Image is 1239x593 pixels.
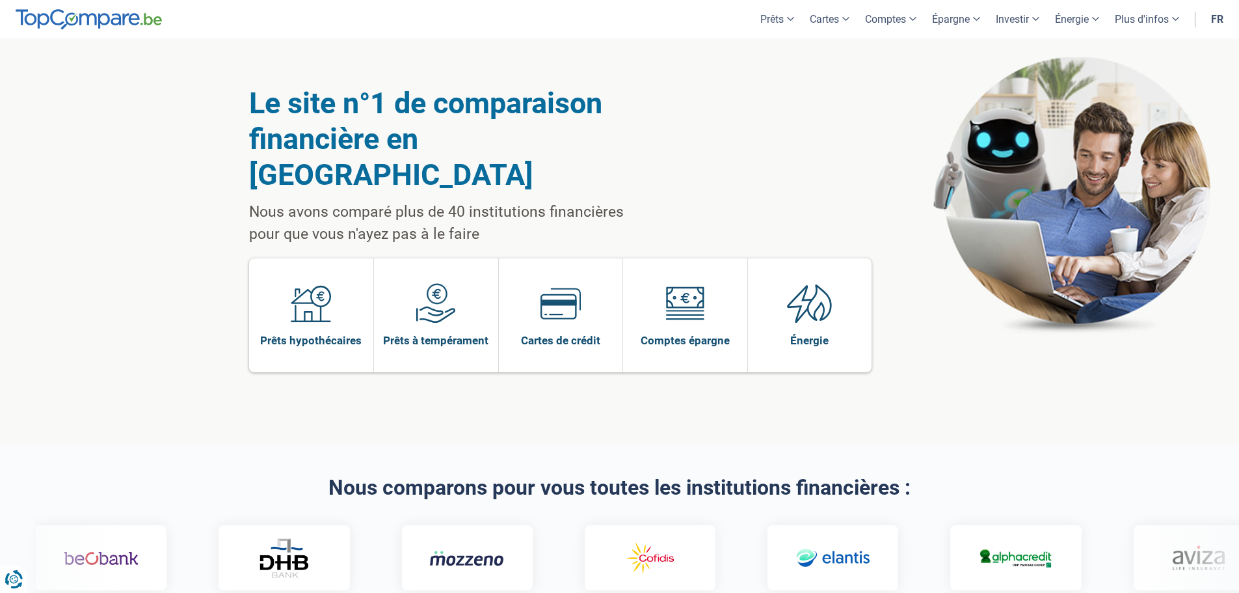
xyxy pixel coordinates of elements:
[499,258,623,372] a: Cartes de crédit Cartes de crédit
[787,283,833,324] img: Énergie
[383,333,488,348] span: Prêts à tempérament
[416,283,456,324] img: Prêts à tempérament
[249,476,991,499] h2: Nous comparons pour vous toutes les institutions financières :
[1072,550,1147,566] img: Mozzeno
[291,283,331,324] img: Prêts hypothécaires
[524,550,599,566] img: Cardif
[249,201,657,245] p: Nous avons comparé plus de 40 institutions financières pour que vous n'ayez pas à le faire
[249,85,657,193] h1: Le site n°1 de comparaison financière en [GEOGRAPHIC_DATA]
[623,258,747,372] a: Comptes épargne Comptes épargne
[249,258,374,372] a: Prêts hypothécaires Prêts hypothécaires
[521,333,600,348] span: Cartes de crédit
[707,540,782,577] img: Beobank
[665,283,705,324] img: Comptes épargne
[641,333,730,348] span: Comptes épargne
[158,547,233,570] img: Alphacredit
[353,545,405,570] img: Aviza
[748,258,872,372] a: Énergie Énergie
[374,258,498,372] a: Prêts à tempérament Prêts à tempérament
[901,538,953,578] img: DHB Bank
[260,333,362,348] span: Prêts hypothécaires
[790,333,829,348] span: Énergie
[16,9,162,30] img: TopCompare
[540,283,581,324] img: Cartes de crédit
